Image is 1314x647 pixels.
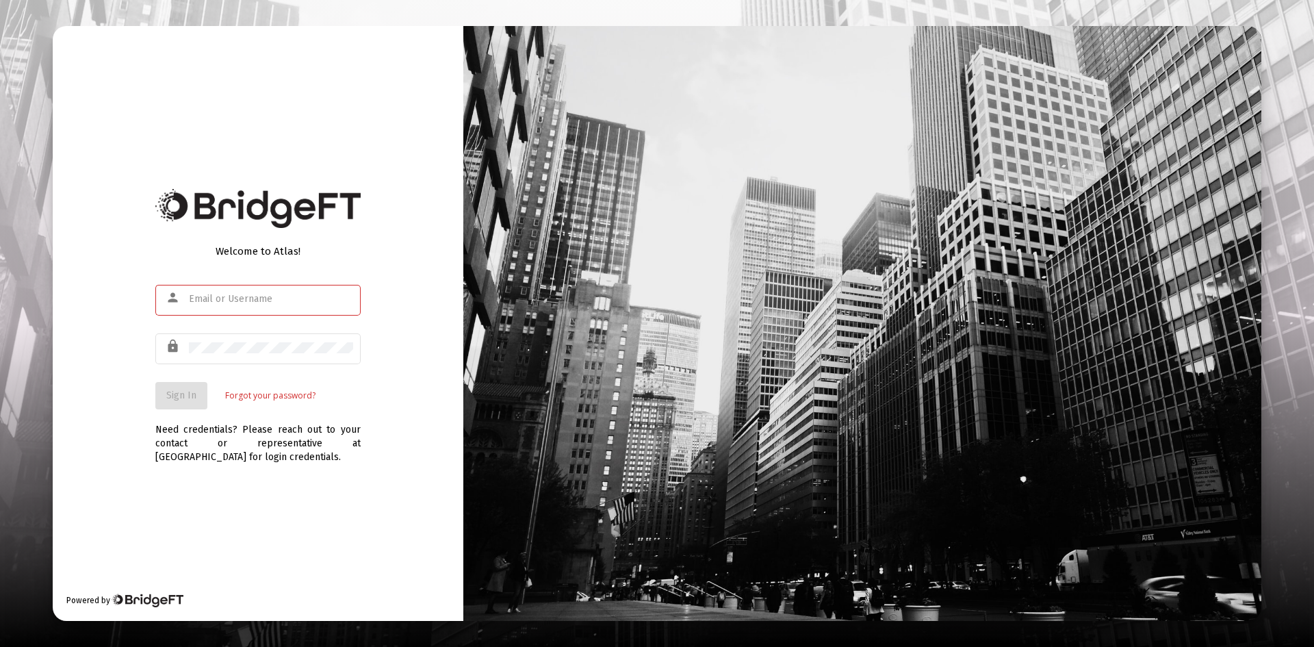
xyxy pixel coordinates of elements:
[166,390,196,401] span: Sign In
[225,389,315,403] a: Forgot your password?
[112,594,183,607] img: Bridge Financial Technology Logo
[189,294,353,305] input: Email or Username
[155,244,361,258] div: Welcome to Atlas!
[155,409,361,464] div: Need credentials? Please reach out to your contact or representative at [GEOGRAPHIC_DATA] for log...
[155,189,361,228] img: Bridge Financial Technology Logo
[155,382,207,409] button: Sign In
[66,594,183,607] div: Powered by
[166,290,182,306] mat-icon: person
[166,338,182,355] mat-icon: lock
